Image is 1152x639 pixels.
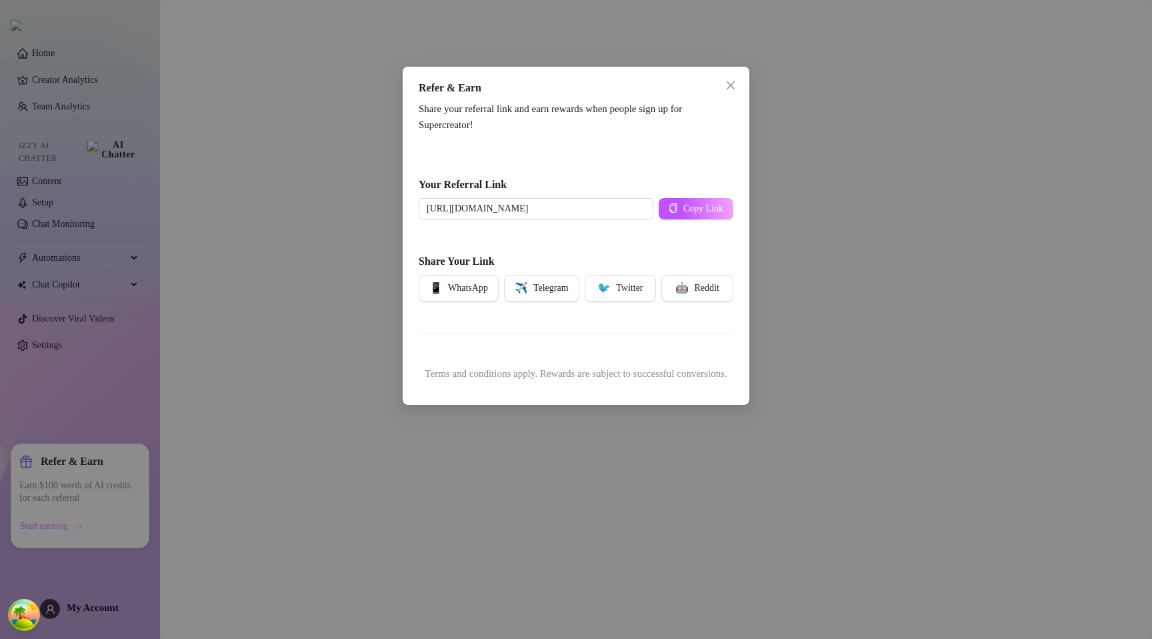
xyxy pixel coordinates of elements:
[419,80,733,96] div: Refer & Earn
[597,281,611,294] span: 🐦
[720,75,741,96] button: Close
[11,602,37,628] button: Open Tanstack query devtools
[720,80,741,91] span: Close
[419,101,733,133] div: Share your referral link and earn rewards when people sign up for Supercreator!
[429,281,443,294] span: 📱
[675,281,689,294] span: 🤖
[419,275,499,301] button: 📱WhatsApp
[504,275,579,301] button: ✈️Telegram
[533,283,569,293] span: Telegram
[419,253,733,269] h5: Share Your Link
[659,198,733,219] button: Copy Link
[661,275,733,301] button: 🤖Reddit
[585,275,657,301] button: 🐦Twitter
[683,203,723,214] span: Copy Link
[725,80,736,91] span: close
[419,177,733,193] h5: Your Referral Link
[448,283,488,293] span: WhatsApp
[515,281,528,294] span: ✈️
[669,203,678,213] span: copy
[616,283,643,293] span: Twitter
[694,283,719,293] span: Reddit
[419,366,733,382] div: Terms and conditions apply. Rewards are subject to successful conversions.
